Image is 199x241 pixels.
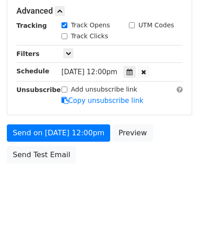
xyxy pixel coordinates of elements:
[138,21,174,30] label: UTM Codes
[7,124,110,142] a: Send on [DATE] 12:00pm
[71,31,108,41] label: Track Clicks
[112,124,153,142] a: Preview
[153,197,199,241] iframe: Chat Widget
[61,68,117,76] span: [DATE] 12:00pm
[61,97,143,105] a: Copy unsubscribe link
[16,67,49,75] strong: Schedule
[16,86,61,93] strong: Unsubscribe
[7,146,76,164] a: Send Test Email
[16,22,47,29] strong: Tracking
[16,50,40,57] strong: Filters
[16,6,183,16] h5: Advanced
[71,21,110,30] label: Track Opens
[71,85,138,94] label: Add unsubscribe link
